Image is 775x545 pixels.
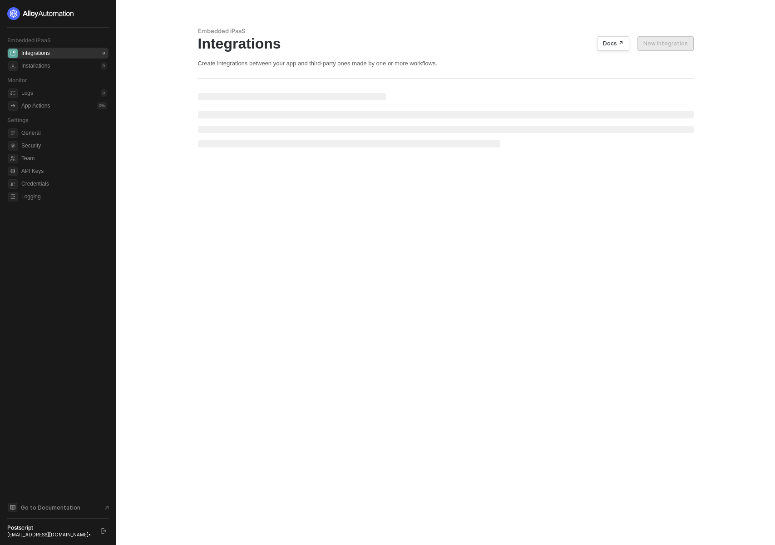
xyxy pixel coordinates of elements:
[21,153,107,164] span: Team
[101,528,106,534] span: logout
[8,167,18,176] span: api-key
[603,40,623,47] div: Docs ↗
[8,192,18,201] span: logging
[8,179,18,189] span: credentials
[21,140,107,151] span: Security
[21,89,33,97] div: Logs
[8,88,18,98] span: icon-logs
[21,178,107,189] span: Credentials
[21,102,50,110] div: App Actions
[198,59,694,67] div: Create integrations between your app and third-party ones made by one or more workflows.
[8,101,18,111] span: icon-app-actions
[7,117,28,123] span: Settings
[7,531,93,538] div: [EMAIL_ADDRESS][DOMAIN_NAME] •
[97,102,107,109] div: 0 %
[198,27,694,35] div: Embedded iPaaS
[7,502,109,513] a: Knowledge Base
[198,35,694,52] div: Integrations
[8,61,18,71] span: installations
[8,49,18,58] span: integrations
[21,166,107,177] span: API Keys
[101,62,107,69] div: 0
[101,89,107,97] div: 0
[7,524,93,531] div: Postscript
[8,128,18,138] span: general
[7,7,74,20] img: logo
[637,36,694,51] button: New Integration
[7,77,27,83] span: Monitor
[21,504,80,511] span: Go to Documentation
[7,37,51,44] span: Embedded iPaaS
[102,503,111,512] span: document-arrow
[21,191,107,202] span: Logging
[21,128,107,138] span: General
[8,503,17,512] span: documentation
[21,49,50,57] div: Integrations
[21,62,50,70] div: Installations
[101,49,107,57] div: 0
[8,154,18,163] span: team
[7,7,109,20] a: logo
[597,36,629,51] button: Docs ↗
[8,141,18,151] span: security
